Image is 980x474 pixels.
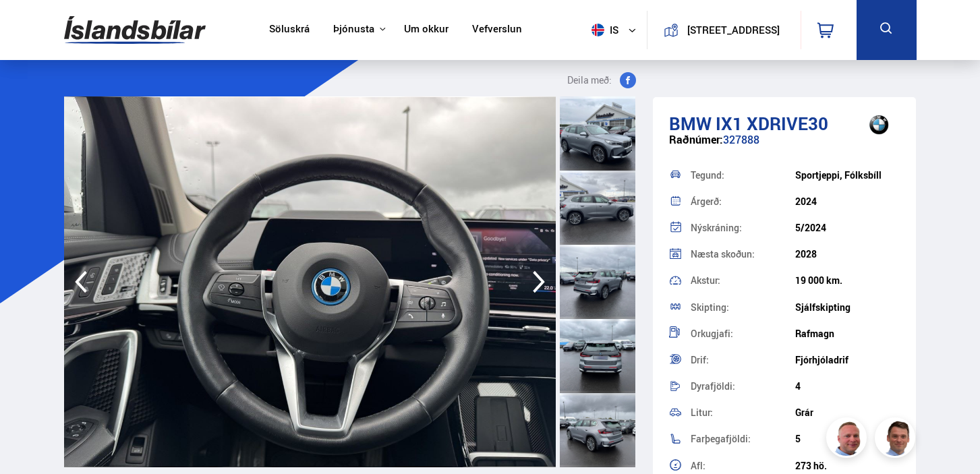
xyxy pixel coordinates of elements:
span: BMW [669,111,712,136]
span: is [586,24,620,36]
div: Drif: [691,355,795,365]
div: Árgerð: [691,197,795,206]
div: 5/2024 [795,223,900,233]
img: siFngHWaQ9KaOqBr.png [828,419,869,460]
a: Söluskrá [269,23,310,37]
div: 5 [795,434,900,444]
div: Rafmagn [795,328,900,339]
div: Skipting: [691,303,795,312]
button: Þjónusta [333,23,374,36]
div: Dyrafjöldi: [691,382,795,391]
div: Afl: [691,461,795,471]
div: Sportjeppi, Fólksbíll [795,170,900,181]
div: Sjálfskipting [795,302,900,313]
div: Tegund: [691,171,795,180]
div: 4 [795,381,900,392]
img: G0Ugv5HjCgRt.svg [64,8,206,52]
div: Nýskráning: [691,223,795,233]
div: 2028 [795,249,900,260]
a: Um okkur [404,23,449,37]
span: Raðnúmer: [669,132,723,147]
span: Deila með: [567,72,612,88]
a: Vefverslun [472,23,522,37]
span: ix1 XDRIVE30 [716,111,828,136]
div: Orkugjafi: [691,329,795,338]
div: Akstur: [691,276,795,285]
div: Grár [795,407,900,418]
div: 2024 [795,196,900,207]
div: 19 000 km. [795,275,900,286]
img: svg+xml;base64,PHN2ZyB4bWxucz0iaHR0cDovL3d3dy53My5vcmcvMjAwMC9zdmciIHdpZHRoPSI1MTIiIGhlaWdodD0iNT... [592,24,604,36]
a: [STREET_ADDRESS] [655,11,792,49]
button: Deila með: [562,72,641,88]
img: 3596697.jpeg [64,96,556,467]
button: is [586,10,647,50]
div: Litur: [691,408,795,417]
img: brand logo [852,104,906,146]
img: FbJEzSuNWCJXmdc-.webp [877,419,917,460]
div: Farþegafjöldi: [691,434,795,444]
button: [STREET_ADDRESS] [684,24,783,36]
div: Næsta skoðun: [691,249,795,259]
div: Fjórhjóladrif [795,355,900,365]
div: 327888 [669,134,900,160]
button: Opna LiveChat spjallviðmót [11,5,51,46]
div: 273 hö. [795,461,900,471]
